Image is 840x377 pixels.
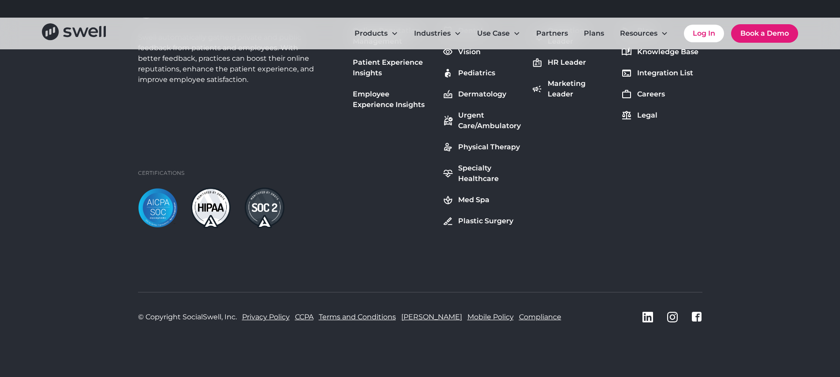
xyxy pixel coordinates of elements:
a: [PERSON_NAME] [401,312,462,322]
a: Compliance [519,312,561,322]
a: Book a Demo [731,24,798,43]
div: Use Case [470,25,527,42]
div: Urgent Care/Ambulatory [458,110,521,131]
a: Legal [620,108,700,122]
a: Mobile Policy [467,312,514,322]
a: Pediatrics [441,66,523,80]
div: © Copyright SocialSwell, Inc. [138,312,237,322]
div: Integration List [637,68,693,78]
iframe: To enrich screen reader interactions, please activate Accessibility in Grammarly extension settings [642,23,840,377]
a: Urgent Care/Ambulatory [441,108,523,133]
a: Integration List [620,66,700,80]
a: Log In [684,25,724,42]
div: Physical Therapy [458,142,520,152]
img: soc2-dark.png [245,188,284,228]
img: hipaa-light.png [191,188,231,228]
div: Resources [613,25,675,42]
a: Privacy Policy [242,312,290,322]
div: Chat Widget [642,23,840,377]
a: Terms and Conditions [319,312,396,322]
a: Vision [441,45,523,59]
a: Physical Therapy [441,140,523,154]
div: Use Case [477,28,510,39]
a: home [42,23,106,43]
a: Patient Experience Insights [351,55,433,80]
div: Marketing Leader [548,78,611,100]
a: Dermatology [441,87,523,101]
div: Careers [637,89,665,100]
a: Med Spa [441,193,523,207]
a: Knowledge Base [620,45,700,59]
div: Vision [458,47,481,57]
div: Med Spa [458,195,489,205]
div: Plastic Surgery [458,216,513,226]
a: Employee Experience Insights [351,87,433,112]
div: Products [347,25,405,42]
div: Dermatology [458,89,506,100]
div: Certifications [138,169,184,177]
a: Specialty Healthcare [441,161,523,186]
div: Legal [637,110,657,121]
a: Plastic Surgery [441,214,523,228]
div: Knowledge Base [637,47,698,57]
div: HR Leader [548,57,586,68]
div: Patient Experience Insights [353,57,432,78]
a: CCPA [295,312,314,322]
a: HR Leader [530,55,612,70]
div: Resources [620,28,657,39]
a: Partners [529,25,575,42]
div: Pediatrics [458,68,495,78]
div: Specialty Healthcare [458,163,521,184]
div: Swell automatically gathers private and public feedback from patients and employees. With better ... [138,32,318,85]
div: Industries [414,28,451,39]
a: Marketing Leader [530,77,612,101]
a: Plans [577,25,611,42]
div: Employee Experience Insights [353,89,432,110]
a: Careers [620,87,700,101]
div: Products [355,28,388,39]
div: Industries [407,25,468,42]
